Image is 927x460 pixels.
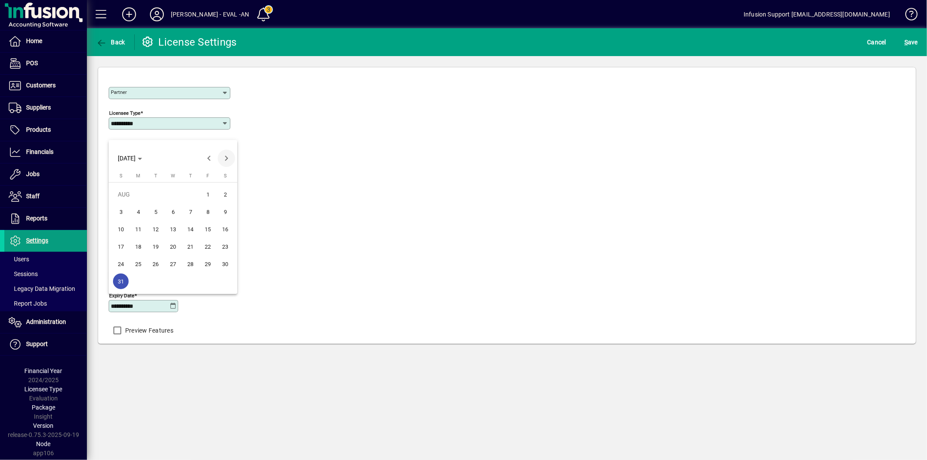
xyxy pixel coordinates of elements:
button: Sat Aug 02 2025 [216,186,234,203]
span: 7 [183,204,198,220]
span: F [206,173,209,179]
span: 9 [217,204,233,220]
button: Tue Aug 05 2025 [147,203,164,220]
span: 18 [130,239,146,254]
button: Mon Aug 18 2025 [130,238,147,255]
span: 10 [113,221,129,237]
span: 16 [217,221,233,237]
button: Fri Aug 29 2025 [199,255,216,273]
span: 27 [165,256,181,272]
span: 8 [200,204,216,220]
button: Thu Aug 14 2025 [182,220,199,238]
button: Sat Aug 30 2025 [216,255,234,273]
button: Sun Aug 03 2025 [112,203,130,220]
span: 30 [217,256,233,272]
button: Tue Aug 12 2025 [147,220,164,238]
button: Thu Aug 07 2025 [182,203,199,220]
button: Tue Aug 19 2025 [147,238,164,255]
span: 22 [200,239,216,254]
button: Mon Aug 25 2025 [130,255,147,273]
button: Next month [218,150,235,167]
button: Tue Aug 26 2025 [147,255,164,273]
span: 6 [165,204,181,220]
span: 20 [165,239,181,254]
span: 4 [130,204,146,220]
button: Wed Aug 13 2025 [164,220,182,238]
span: 2 [217,187,233,202]
span: 23 [217,239,233,254]
button: Wed Aug 06 2025 [164,203,182,220]
span: 1 [200,187,216,202]
button: Mon Aug 11 2025 [130,220,147,238]
span: S [120,173,123,179]
span: 24 [113,256,129,272]
button: Thu Aug 28 2025 [182,255,199,273]
span: 28 [183,256,198,272]
span: T [189,173,192,179]
span: T [154,173,157,179]
button: Sun Aug 31 2025 [112,273,130,290]
span: 13 [165,221,181,237]
td: AUG [112,186,199,203]
span: 29 [200,256,216,272]
span: [DATE] [118,155,136,162]
span: 11 [130,221,146,237]
span: 14 [183,221,198,237]
span: 3 [113,204,129,220]
button: Wed Aug 20 2025 [164,238,182,255]
span: 21 [183,239,198,254]
span: 15 [200,221,216,237]
button: Sat Aug 16 2025 [216,220,234,238]
span: 19 [148,239,163,254]
button: Fri Aug 22 2025 [199,238,216,255]
button: Sun Aug 10 2025 [112,220,130,238]
button: Sun Aug 24 2025 [112,255,130,273]
span: 26 [148,256,163,272]
button: Sun Aug 17 2025 [112,238,130,255]
button: Sat Aug 09 2025 [216,203,234,220]
span: 25 [130,256,146,272]
button: Thu Aug 21 2025 [182,238,199,255]
button: Mon Aug 04 2025 [130,203,147,220]
button: Choose month and year [114,150,146,166]
span: S [224,173,227,179]
button: Previous month [200,150,218,167]
button: Fri Aug 15 2025 [199,220,216,238]
button: Wed Aug 27 2025 [164,255,182,273]
span: 31 [113,273,129,289]
span: 12 [148,221,163,237]
span: 17 [113,239,129,254]
button: Fri Aug 01 2025 [199,186,216,203]
button: Fri Aug 08 2025 [199,203,216,220]
span: 5 [148,204,163,220]
span: M [136,173,140,179]
span: W [171,173,175,179]
button: Sat Aug 23 2025 [216,238,234,255]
